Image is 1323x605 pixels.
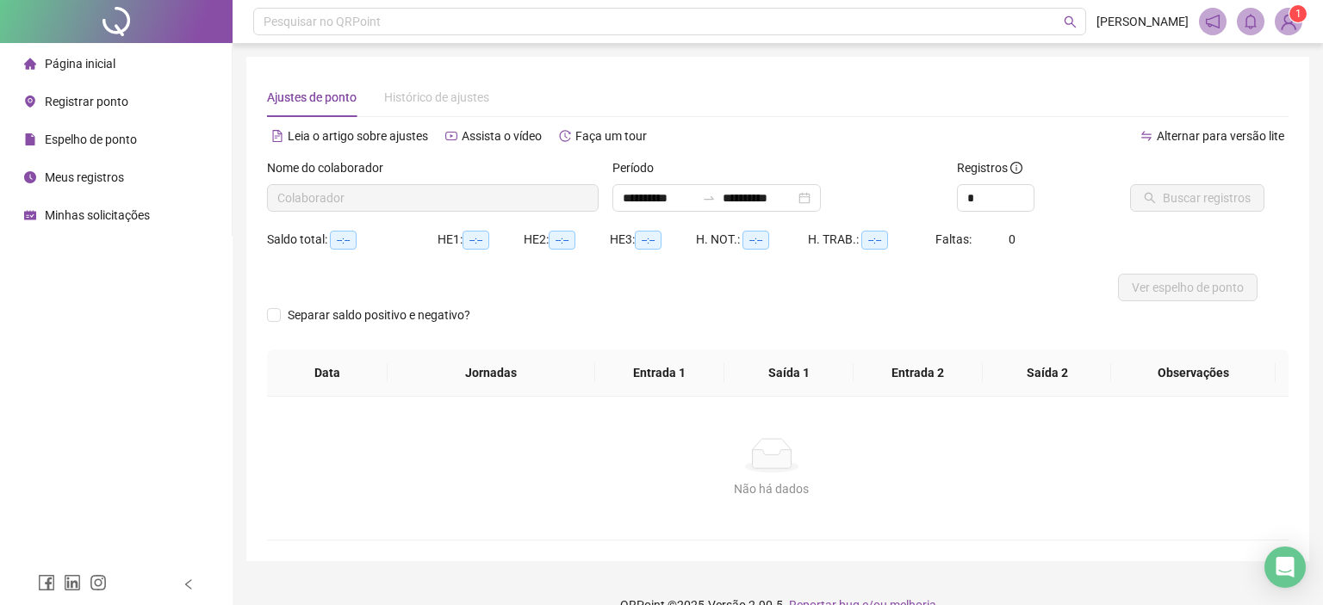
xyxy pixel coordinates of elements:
span: 0 [1009,232,1016,246]
span: Assista o vídeo [462,129,542,143]
th: Saída 2 [983,349,1112,397]
div: H. TRAB.: [808,230,935,250]
span: linkedin [64,574,81,591]
button: Ver espelho de ponto [1118,274,1258,301]
label: Nome do colaborador [267,158,394,177]
span: Minhas solicitações [45,208,150,222]
span: facebook [38,574,55,591]
span: file [24,133,36,145]
span: to [702,191,716,205]
span: --:-- [549,231,575,250]
span: file-text [271,130,283,142]
span: Faltas: [935,232,974,246]
span: --:-- [330,231,357,250]
span: Espelho de ponto [45,133,137,146]
span: Observações [1125,363,1262,382]
span: search [1064,15,1077,28]
span: clock-circle [24,171,36,183]
div: Saldo total: [267,230,438,250]
span: Registros [957,158,1022,177]
th: Observações [1111,349,1276,397]
div: HE 3: [610,230,696,250]
span: bell [1243,14,1258,29]
span: schedule [24,209,36,221]
th: Jornadas [388,349,595,397]
span: Meus registros [45,170,124,184]
div: HE 2: [524,230,610,250]
span: --:-- [463,231,489,250]
span: Registrar ponto [45,95,128,108]
sup: Atualize o seu contato no menu Meus Dados [1289,5,1307,22]
span: history [559,130,571,142]
th: Entrada 2 [854,349,983,397]
div: Não há dados [288,479,1255,498]
span: notification [1205,14,1221,29]
div: Open Intercom Messenger [1264,546,1306,588]
span: swap-right [702,191,716,205]
span: swap [1140,130,1152,142]
span: environment [24,96,36,108]
div: H. NOT.: [696,230,808,250]
span: Ajustes de ponto [267,90,357,104]
th: Saída 1 [724,349,854,397]
span: Alternar para versão lite [1157,129,1284,143]
span: instagram [90,574,107,591]
span: Faça um tour [575,129,647,143]
span: Leia o artigo sobre ajustes [288,129,428,143]
label: Período [612,158,665,177]
img: 87172 [1276,9,1301,34]
span: 1 [1295,8,1301,20]
span: Separar saldo positivo e negativo? [281,306,477,324]
th: Entrada 1 [595,349,724,397]
button: Buscar registros [1130,184,1264,212]
span: home [24,58,36,70]
span: --:-- [861,231,888,250]
span: Histórico de ajustes [384,90,489,104]
span: youtube [445,130,457,142]
span: --:-- [742,231,769,250]
div: HE 1: [438,230,524,250]
span: --:-- [635,231,661,250]
span: Página inicial [45,57,115,71]
span: info-circle [1010,162,1022,174]
th: Data [267,349,388,397]
span: left [183,578,195,590]
span: [PERSON_NAME] [1096,12,1189,31]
